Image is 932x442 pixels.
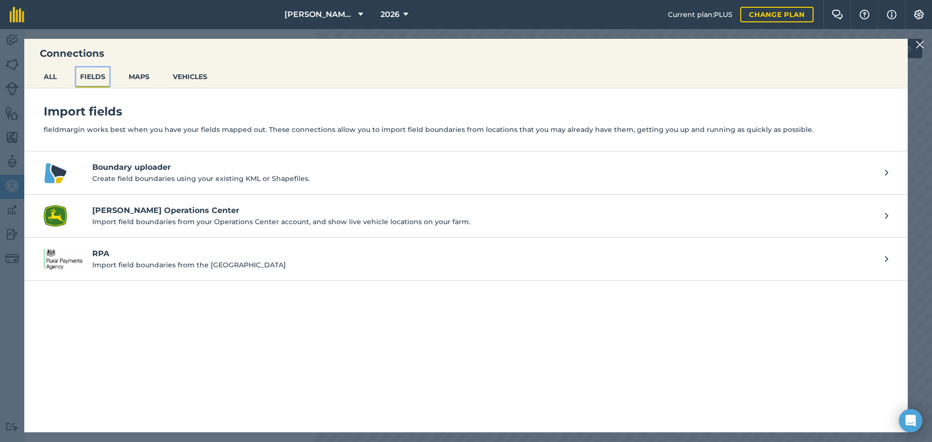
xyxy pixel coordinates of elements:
[24,195,908,238] a: John Deere Operations Center logo[PERSON_NAME] Operations CenterImport field boundaries from your...
[24,238,908,281] a: RPA logoRPAImport field boundaries from the [GEOGRAPHIC_DATA]
[125,67,153,86] button: MAPS
[740,7,814,22] a: Change plan
[92,162,875,173] h4: Boundary uploader
[24,47,908,60] h3: Connections
[44,124,888,135] p: fieldmargin works best when you have your fields mapped out. These connections allow you to impor...
[913,10,925,19] img: A cog icon
[44,161,67,184] img: Boundary uploader logo
[859,10,870,19] img: A question mark icon
[24,151,908,195] a: Boundary uploader logoBoundary uploaderCreate field boundaries using your existing KML or Shapefi...
[92,216,875,227] p: Import field boundaries from your Operations Center account, and show live vehicle locations on y...
[10,7,24,22] img: fieldmargin Logo
[915,39,924,50] img: svg+xml;base64,PHN2ZyB4bWxucz0iaHR0cDovL3d3dy53My5vcmcvMjAwMC9zdmciIHdpZHRoPSIyMiIgaGVpZ2h0PSIzMC...
[381,9,399,20] span: 2026
[44,204,67,228] img: John Deere Operations Center logo
[92,248,875,260] h4: RPA
[92,260,875,270] p: Import field boundaries from the [GEOGRAPHIC_DATA]
[284,9,354,20] span: [PERSON_NAME][GEOGRAPHIC_DATA]
[887,9,897,20] img: svg+xml;base64,PHN2ZyB4bWxucz0iaHR0cDovL3d3dy53My5vcmcvMjAwMC9zdmciIHdpZHRoPSIxNyIgaGVpZ2h0PSIxNy...
[668,9,732,20] span: Current plan : PLUS
[899,409,922,432] div: Open Intercom Messenger
[169,67,211,86] button: VEHICLES
[44,247,83,271] img: RPA logo
[832,10,843,19] img: Two speech bubbles overlapping with the left bubble in the forefront
[92,173,875,184] p: Create field boundaries using your existing KML or Shapefiles.
[92,205,875,216] h4: [PERSON_NAME] Operations Center
[40,67,61,86] button: ALL
[44,104,888,119] h4: Import fields
[76,67,109,86] button: FIELDS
